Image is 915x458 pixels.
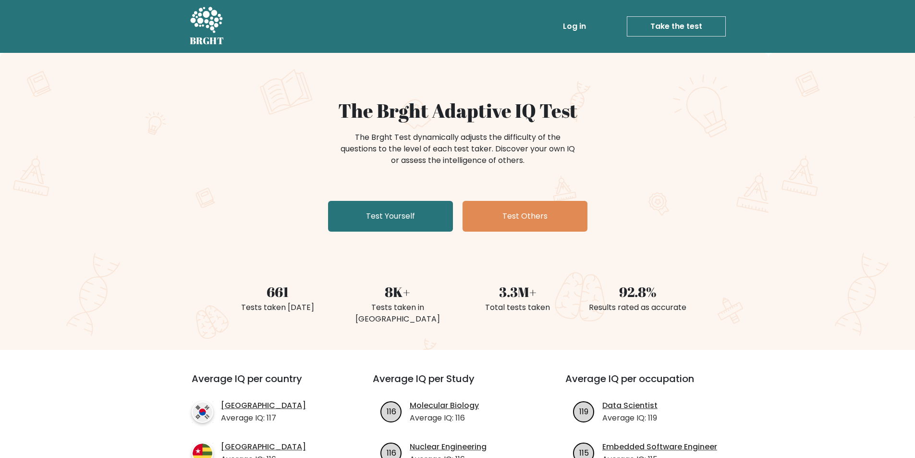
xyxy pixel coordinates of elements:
[190,35,224,47] h5: BRGHT
[221,412,306,424] p: Average IQ: 117
[343,282,452,302] div: 8K+
[579,406,588,417] text: 119
[223,99,692,122] h1: The Brght Adaptive IQ Test
[328,201,453,232] a: Test Yourself
[559,17,590,36] a: Log in
[221,441,306,453] a: [GEOGRAPHIC_DATA]
[192,401,213,423] img: country
[410,441,487,453] a: Nuclear Engineering
[338,132,578,166] div: The Brght Test dynamically adjusts the difficulty of the questions to the level of each test take...
[223,302,332,313] div: Tests taken [DATE]
[410,400,479,411] a: Molecular Biology
[410,412,479,424] p: Average IQ: 116
[387,447,396,458] text: 116
[602,412,658,424] p: Average IQ: 119
[387,406,396,417] text: 116
[584,282,692,302] div: 92.8%
[627,16,726,37] a: Take the test
[602,400,658,411] a: Data Scientist
[190,4,224,49] a: BRGHT
[343,302,452,325] div: Tests taken in [GEOGRAPHIC_DATA]
[223,282,332,302] div: 661
[221,400,306,411] a: [GEOGRAPHIC_DATA]
[584,302,692,313] div: Results rated as accurate
[579,447,589,458] text: 115
[464,282,572,302] div: 3.3M+
[373,373,542,396] h3: Average IQ per Study
[192,373,338,396] h3: Average IQ per country
[602,441,717,453] a: Embedded Software Engineer
[464,302,572,313] div: Total tests taken
[565,373,735,396] h3: Average IQ per occupation
[463,201,587,232] a: Test Others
